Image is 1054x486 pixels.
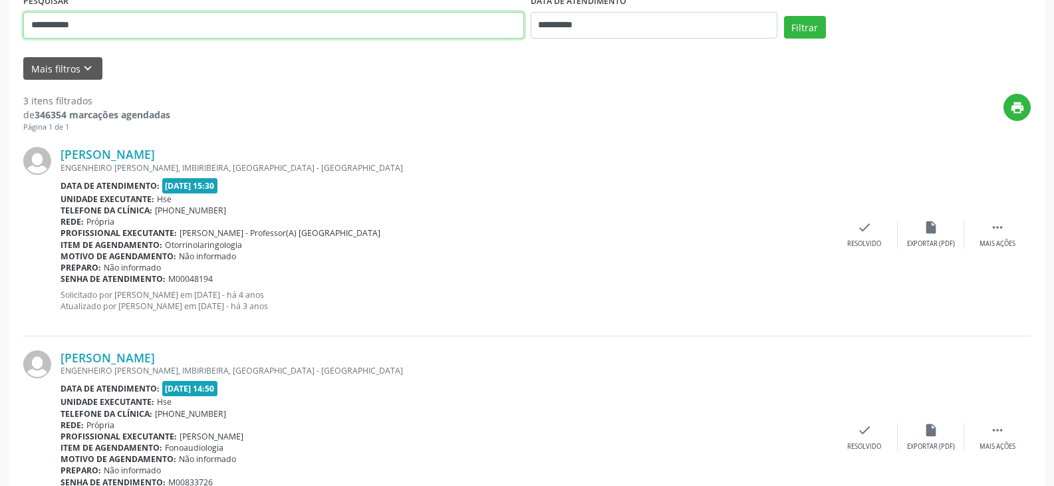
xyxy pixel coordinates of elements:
[168,273,213,285] span: M00048194
[61,205,152,216] b: Telefone da clínica:
[61,289,831,312] p: Solicitado por [PERSON_NAME] em [DATE] - há 4 anos Atualizado por [PERSON_NAME] em [DATE] - há 3 ...
[1003,94,1031,121] button: print
[86,216,114,227] span: Própria
[784,16,826,39] button: Filtrar
[61,442,162,453] b: Item de agendamento:
[155,205,226,216] span: [PHONE_NUMBER]
[857,220,872,235] i: check
[179,453,236,465] span: Não informado
[990,220,1005,235] i: 
[180,227,380,239] span: [PERSON_NAME] - Professor(A) [GEOGRAPHIC_DATA]
[847,442,881,451] div: Resolvido
[61,420,84,431] b: Rede:
[924,423,938,437] i: insert_drive_file
[162,381,218,396] span: [DATE] 14:50
[990,423,1005,437] i: 
[61,273,166,285] b: Senha de atendimento:
[35,108,170,121] strong: 346354 marcações agendadas
[1010,100,1025,115] i: print
[61,239,162,251] b: Item de agendamento:
[61,180,160,191] b: Data de atendimento:
[61,193,154,205] b: Unidade executante:
[907,442,955,451] div: Exportar (PDF)
[23,350,51,378] img: img
[162,178,218,193] span: [DATE] 15:30
[980,442,1015,451] div: Mais ações
[61,216,84,227] b: Rede:
[23,57,102,80] button: Mais filtroskeyboard_arrow_down
[23,147,51,175] img: img
[980,239,1015,249] div: Mais ações
[857,423,872,437] i: check
[23,108,170,122] div: de
[23,122,170,133] div: Página 1 de 1
[61,396,154,408] b: Unidade executante:
[61,262,101,273] b: Preparo:
[179,251,236,262] span: Não informado
[180,431,243,442] span: [PERSON_NAME]
[907,239,955,249] div: Exportar (PDF)
[165,239,242,251] span: Otorrinolaringologia
[23,94,170,108] div: 3 itens filtrados
[61,147,155,162] a: [PERSON_NAME]
[61,251,176,262] b: Motivo de agendamento:
[924,220,938,235] i: insert_drive_file
[61,465,101,476] b: Preparo:
[61,350,155,365] a: [PERSON_NAME]
[157,193,172,205] span: Hse
[165,442,223,453] span: Fonoaudiologia
[104,262,161,273] span: Não informado
[104,465,161,476] span: Não informado
[155,408,226,420] span: [PHONE_NUMBER]
[61,227,177,239] b: Profissional executante:
[61,383,160,394] b: Data de atendimento:
[61,408,152,420] b: Telefone da clínica:
[157,396,172,408] span: Hse
[86,420,114,431] span: Própria
[61,162,831,174] div: ENGENHEIRO [PERSON_NAME], IMBIRIBEIRA, [GEOGRAPHIC_DATA] - [GEOGRAPHIC_DATA]
[61,453,176,465] b: Motivo de agendamento:
[61,365,831,376] div: ENGENHEIRO [PERSON_NAME], IMBIRIBEIRA, [GEOGRAPHIC_DATA] - [GEOGRAPHIC_DATA]
[847,239,881,249] div: Resolvido
[80,61,95,76] i: keyboard_arrow_down
[61,431,177,442] b: Profissional executante:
